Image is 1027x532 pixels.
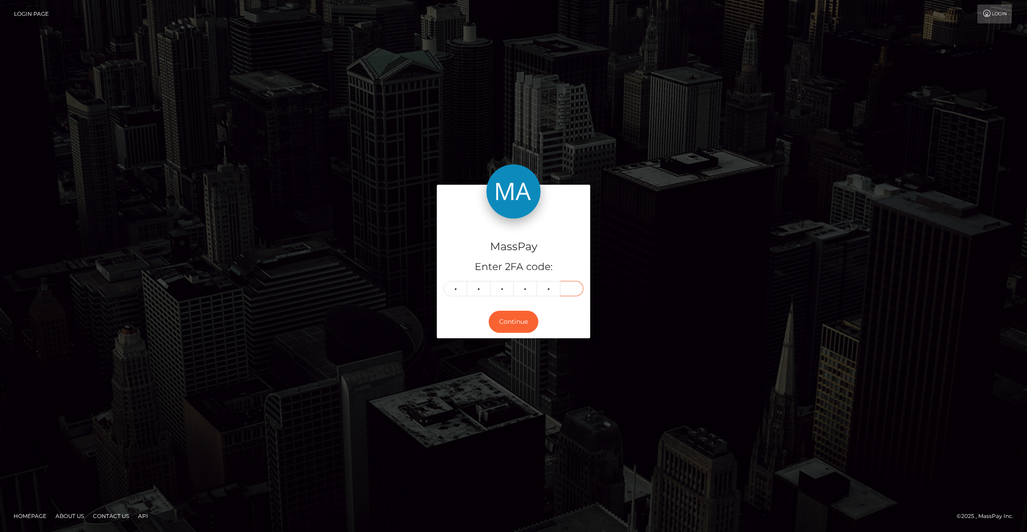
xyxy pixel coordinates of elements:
a: API [134,509,152,523]
a: Login [977,5,1012,23]
h4: MassPay [444,239,583,255]
a: About Us [52,509,88,523]
button: Continue [489,311,538,333]
img: MassPay [486,164,541,219]
div: © 2025 , MassPay Inc. [957,511,1020,521]
h5: Enter 2FA code: [444,260,583,274]
a: Homepage [10,509,50,523]
a: Login Page [14,5,49,23]
a: Contact Us [89,509,133,523]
